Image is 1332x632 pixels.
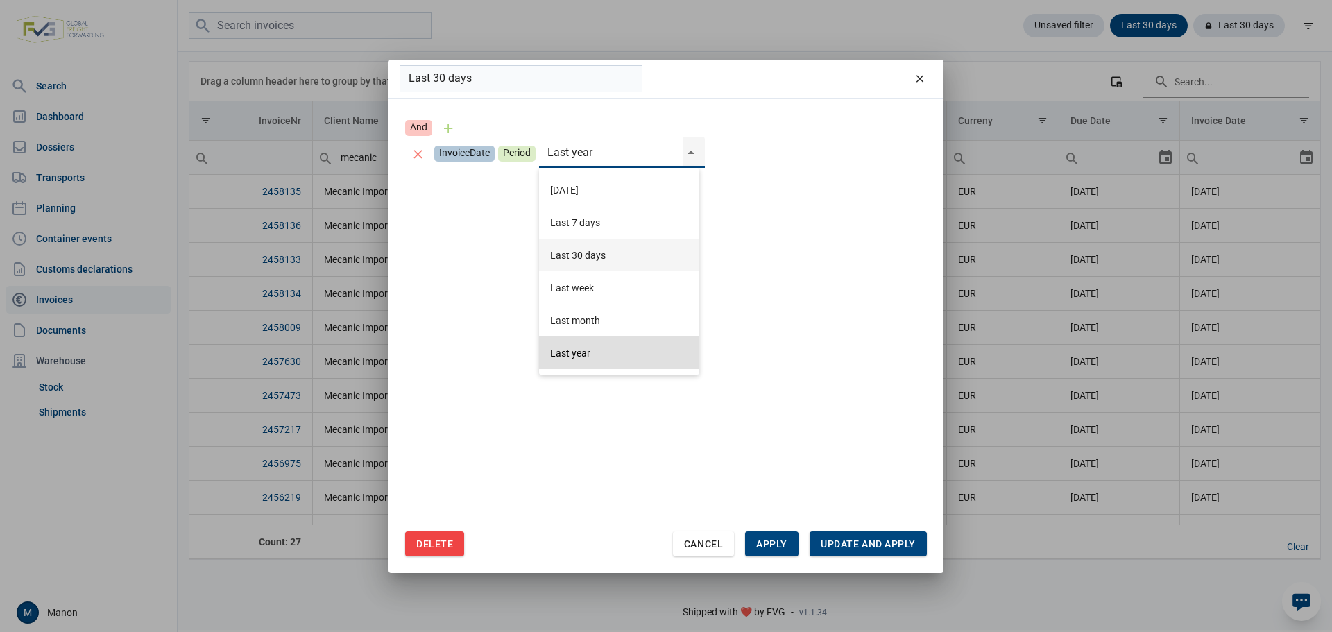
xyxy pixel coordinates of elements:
[539,239,699,271] div: Last 30 days
[539,206,699,239] div: Last 7 days
[436,115,461,141] div: Add
[405,120,432,136] div: Operation
[434,146,495,162] div: Item field
[539,336,699,369] div: Last year
[907,66,932,91] div: remove
[539,173,699,369] div: Items
[405,115,927,531] div: Filter builder
[416,538,453,549] span: Delete
[405,141,431,166] div: Remove condition
[684,538,723,549] span: Cancel
[539,271,699,304] div: Last week
[539,173,699,206] div: [DATE]
[745,531,799,556] div: Apply
[539,304,699,336] div: Last month
[756,538,787,549] span: Apply
[673,531,734,556] div: Cancel
[539,168,699,375] div: Dropdown
[810,531,927,556] div: Update and apply
[821,538,916,549] span: Update and apply
[683,137,699,168] div: Select
[405,115,465,141] div: Group item
[498,146,536,162] div: Item operation
[405,531,464,556] div: Delete
[539,137,683,168] input: Date
[400,65,642,92] input: My custom filter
